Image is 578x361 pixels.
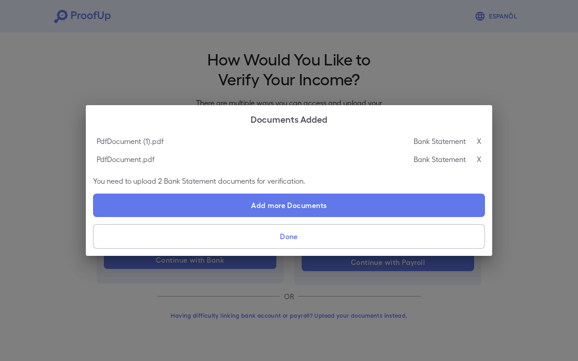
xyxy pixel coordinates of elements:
[414,154,466,165] p: Bank Statement
[93,224,485,249] button: Done
[86,105,492,132] h2: Documents Added
[93,194,485,217] label: Add more Documents
[477,136,481,147] p: X
[93,176,485,186] p: You need to upload 2 Bank Statement documents for verification.
[477,154,481,165] p: X
[414,136,466,147] p: Bank Statement
[97,136,163,147] p: PdfDocument (1).pdf
[97,154,154,165] p: PdfDocument.pdf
